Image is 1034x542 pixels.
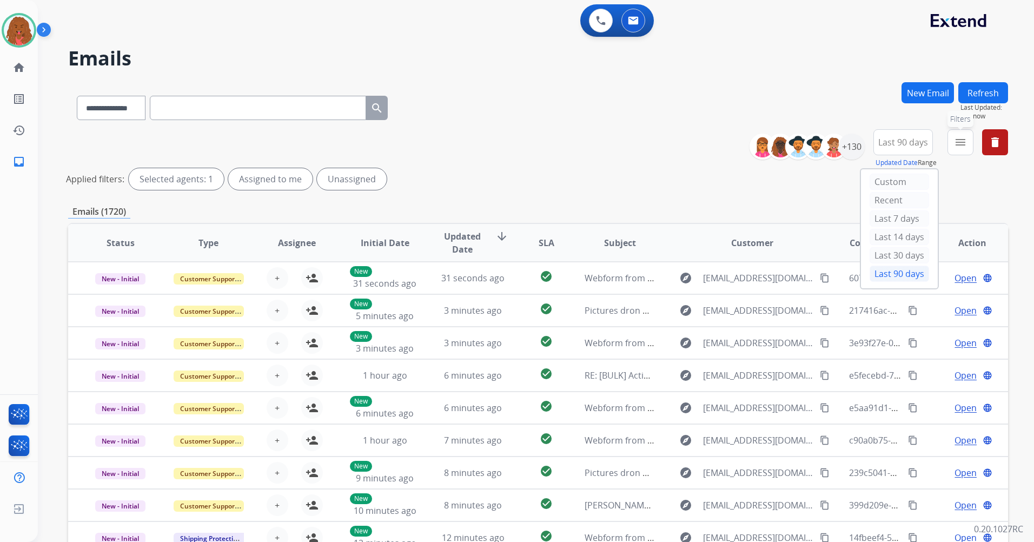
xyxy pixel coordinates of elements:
span: Filters [950,114,971,124]
span: + [275,336,280,349]
mat-icon: person_add [306,336,319,349]
mat-icon: content_copy [908,435,918,445]
div: Last 90 days [870,266,929,282]
mat-icon: content_copy [820,500,830,510]
span: Last 90 days [878,140,928,144]
span: New - Initial [95,468,145,479]
span: 3 minutes ago [444,305,502,316]
p: New [350,266,372,277]
span: New - Initial [95,273,145,285]
button: Updated Date [876,158,918,167]
mat-icon: language [983,371,992,380]
span: [EMAIL_ADDRESS][DOMAIN_NAME] [703,401,814,414]
p: Applied filters: [66,173,124,186]
mat-icon: history [12,124,25,137]
span: Open [955,401,977,414]
mat-icon: content_copy [908,371,918,380]
span: [EMAIL_ADDRESS][DOMAIN_NAME] [703,369,814,382]
span: [EMAIL_ADDRESS][DOMAIN_NAME] [703,304,814,317]
mat-icon: language [983,500,992,510]
span: 8 minutes ago [444,467,502,479]
span: Customer Support [174,338,244,349]
span: + [275,272,280,285]
mat-icon: explore [679,466,692,479]
button: + [267,332,288,354]
mat-icon: explore [679,304,692,317]
mat-icon: explore [679,401,692,414]
span: c90a0b75-09d3-425f-99e0-526cfb136531 [849,434,1012,446]
span: New - Initial [95,338,145,349]
mat-icon: arrow_downward [495,230,508,243]
p: Emails (1720) [68,205,130,219]
span: Updated Date [438,230,487,256]
span: e5fecebd-7767-4ae4-904d-7ce67da01f3b [849,369,1013,381]
button: Filters [947,129,973,155]
mat-icon: content_copy [908,338,918,348]
mat-icon: delete [989,136,1002,149]
span: Customer Support [174,371,244,382]
span: [EMAIL_ADDRESS][DOMAIN_NAME] [703,499,814,512]
span: Open [955,272,977,285]
span: + [275,304,280,317]
span: 6079001b-fd08-4932-904b-90b7943cf6d6 [849,272,1013,284]
mat-icon: explore [679,336,692,349]
span: 1 hour ago [363,434,407,446]
mat-icon: person_add [306,369,319,382]
span: Subject [604,236,636,249]
mat-icon: check_circle [540,302,553,315]
p: New [350,526,372,537]
span: New - Initial [95,371,145,382]
div: +130 [839,134,865,160]
mat-icon: content_copy [820,338,830,348]
mat-icon: check_circle [540,367,553,380]
span: Assignee [278,236,316,249]
mat-icon: menu [954,136,967,149]
span: 3e93f27e-0da7-4293-8602-034277f3bb42 [849,337,1013,349]
span: e5aa91d1-0cf5-47d6-aa5e-ccd22dc2a0c6 [849,402,1013,414]
div: Recent [870,192,929,208]
mat-icon: person_add [306,304,319,317]
button: Last 90 days [873,129,933,155]
span: New - Initial [95,435,145,447]
span: 217416ac-8b03-4644-962c-9f19d4e33be0 [849,305,1014,316]
span: Customer Support [174,306,244,317]
span: + [275,499,280,512]
p: New [350,396,372,407]
span: Open [955,336,977,349]
span: [EMAIL_ADDRESS][DOMAIN_NAME] [703,434,814,447]
mat-icon: check_circle [540,270,553,283]
span: New - Initial [95,306,145,317]
div: Last 7 days [870,210,929,227]
span: Open [955,369,977,382]
mat-icon: content_copy [908,403,918,413]
span: Customer [731,236,773,249]
span: + [275,434,280,447]
h2: Emails [68,48,1008,69]
mat-icon: person_add [306,401,319,414]
div: Assigned to me [228,168,313,190]
th: Action [920,224,1008,262]
span: + [275,466,280,479]
span: Open [955,466,977,479]
span: 31 seconds ago [441,272,505,284]
span: 3 minutes ago [444,337,502,349]
mat-icon: explore [679,499,692,512]
span: Last Updated: [960,103,1008,112]
span: + [275,369,280,382]
div: Last 30 days [870,247,929,263]
span: 6 minutes ago [444,402,502,414]
span: 239c5041-838d-47bb-aa94-5c4acbaf0076 [849,467,1014,479]
p: New [350,461,372,472]
span: Customer Support [174,273,244,285]
span: 5 minutes ago [356,310,414,322]
span: Type [198,236,218,249]
div: Custom [870,174,929,190]
mat-icon: explore [679,369,692,382]
span: Open [955,434,977,447]
mat-icon: content_copy [820,371,830,380]
mat-icon: content_copy [820,435,830,445]
span: 6 minutes ago [444,369,502,381]
span: 1 hour ago [363,369,407,381]
span: Webform from [EMAIL_ADDRESS][DOMAIN_NAME] on [DATE] [585,402,830,414]
p: New [350,299,372,309]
